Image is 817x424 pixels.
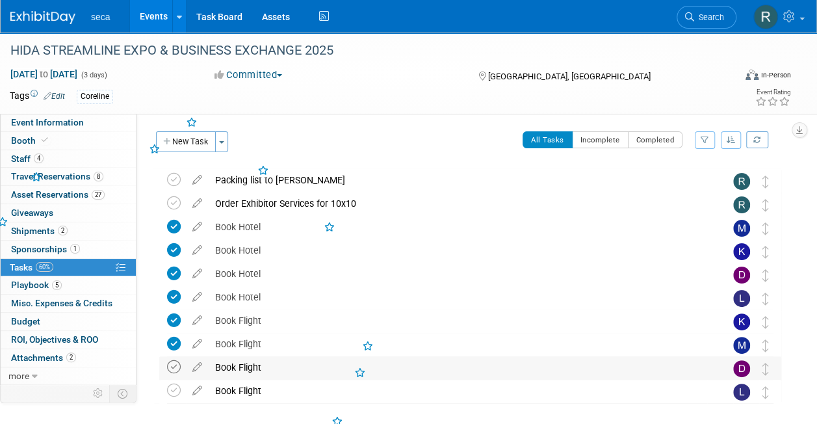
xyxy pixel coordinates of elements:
[523,131,573,148] button: All Tasks
[1,276,136,294] a: Playbook5
[87,385,110,402] td: Personalize Event Tab Strip
[733,360,750,377] img: Duane Jones
[80,71,107,79] span: (3 days)
[733,267,750,284] img: Duane Jones
[209,169,707,191] div: Packing list to [PERSON_NAME]
[1,186,136,204] a: Asset Reservations27
[746,131,768,148] a: Refresh
[186,221,209,233] a: edit
[1,313,136,330] a: Budget
[92,190,105,200] span: 27
[209,216,707,238] div: Book Hotel
[762,199,769,211] i: Move task
[209,239,707,261] div: Book Hotel
[11,334,98,345] span: ROI, Objectives & ROO
[186,385,209,397] a: edit
[11,226,68,236] span: Shipments
[11,298,112,308] span: Misc. Expenses & Credits
[11,153,44,164] span: Staff
[762,386,769,399] i: Move task
[762,339,769,352] i: Move task
[733,290,750,307] img: Lyndsey Nunez
[11,171,103,181] span: Travel Reservations
[762,269,769,282] i: Move task
[186,291,209,303] a: edit
[209,380,707,402] div: Book Flight
[10,89,65,104] td: Tags
[10,68,78,80] span: [DATE] [DATE]
[762,293,769,305] i: Move task
[11,352,76,363] span: Attachments
[11,189,105,200] span: Asset Reservations
[694,12,724,22] span: Search
[209,356,707,378] div: Book Flight
[58,226,68,235] span: 2
[66,352,76,362] span: 2
[762,363,769,375] i: Move task
[42,137,48,144] i: Booth reservation complete
[733,196,750,213] img: Rachel Jordan
[733,173,750,190] img: Rachel Jordan
[186,338,209,350] a: edit
[186,245,209,256] a: edit
[110,385,136,402] td: Toggle Event Tabs
[746,70,759,80] img: Format-Inperson.png
[1,132,136,150] a: Booth
[572,131,629,148] button: Incomplete
[38,69,50,79] span: to
[11,207,53,218] span: Giveaways
[677,68,791,87] div: Event Format
[186,362,209,373] a: edit
[209,286,707,308] div: Book Hotel
[77,90,113,103] div: Coreline
[11,244,80,254] span: Sponsorships
[209,310,707,332] div: Book Flight
[733,337,750,354] img: Matthew Rosbrough
[186,198,209,209] a: edit
[1,241,136,258] a: Sponsorships1
[762,222,769,235] i: Move task
[733,384,750,401] img: Lyndsey Nunez
[628,131,683,148] button: Completed
[10,11,75,24] img: ExhibitDay
[209,263,707,285] div: Book Hotel
[760,70,791,80] div: In-Person
[762,316,769,328] i: Move task
[1,349,136,367] a: Attachments2
[1,259,136,276] a: Tasks60%
[733,243,750,260] img: Kyle Toscano
[1,331,136,349] a: ROI, Objectives & ROO
[36,262,53,272] span: 60%
[1,222,136,240] a: Shipments2
[91,12,110,22] span: seca
[186,315,209,326] a: edit
[11,135,51,146] span: Booth
[1,204,136,222] a: Giveaways
[186,174,209,186] a: edit
[762,246,769,258] i: Move task
[156,131,216,152] button: New Task
[733,313,750,330] img: Kyle Toscano
[11,316,40,326] span: Budget
[209,192,707,215] div: Order Exhibitor Services for 10x10
[1,367,136,385] a: more
[52,280,62,290] span: 5
[94,172,103,181] span: 8
[70,244,80,254] span: 1
[11,280,62,290] span: Playbook
[209,333,707,355] div: Book Flight
[488,72,651,81] span: [GEOGRAPHIC_DATA], [GEOGRAPHIC_DATA]
[762,176,769,188] i: Move task
[1,168,136,185] a: Travel Reservations8
[210,68,287,82] button: Committed
[1,295,136,312] a: Misc. Expenses & Credits
[10,262,53,272] span: Tasks
[733,220,750,237] img: Matthew Rosbrough
[755,89,790,96] div: Event Rating
[6,39,724,62] div: HIDA STREAMLINE EXPO & BUSINESS EXCHANGE 2025
[34,153,44,163] span: 4
[677,6,736,29] a: Search
[186,268,209,280] a: edit
[1,114,136,131] a: Event Information
[8,371,29,381] span: more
